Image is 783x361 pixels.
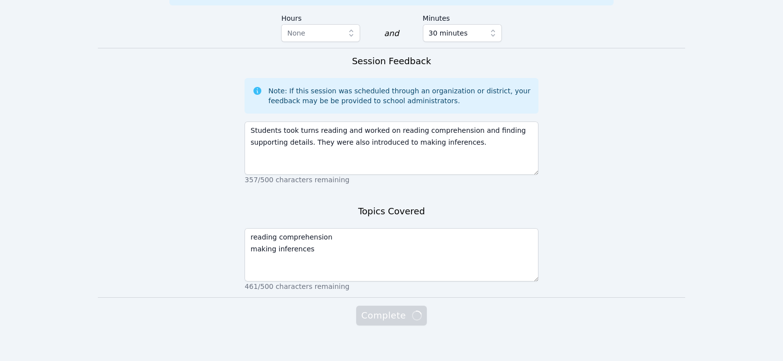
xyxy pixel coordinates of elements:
h3: Session Feedback [352,54,431,68]
button: 30 minutes [423,24,502,42]
p: 461/500 characters remaining [245,281,538,291]
label: Minutes [423,9,502,24]
label: Hours [281,9,360,24]
span: 30 minutes [429,27,468,39]
textarea: reading comprehension making inferences [245,228,538,281]
h3: Topics Covered [358,204,425,218]
button: Complete [356,306,426,325]
textarea: Students took turns reading and worked on reading comprehension and finding supporting details. T... [245,121,538,175]
div: and [384,28,399,40]
div: Note: If this session was scheduled through an organization or district, your feedback may be be ... [268,86,530,106]
span: Complete [361,309,421,322]
p: 357/500 characters remaining [245,175,538,185]
span: None [287,29,305,37]
button: None [281,24,360,42]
